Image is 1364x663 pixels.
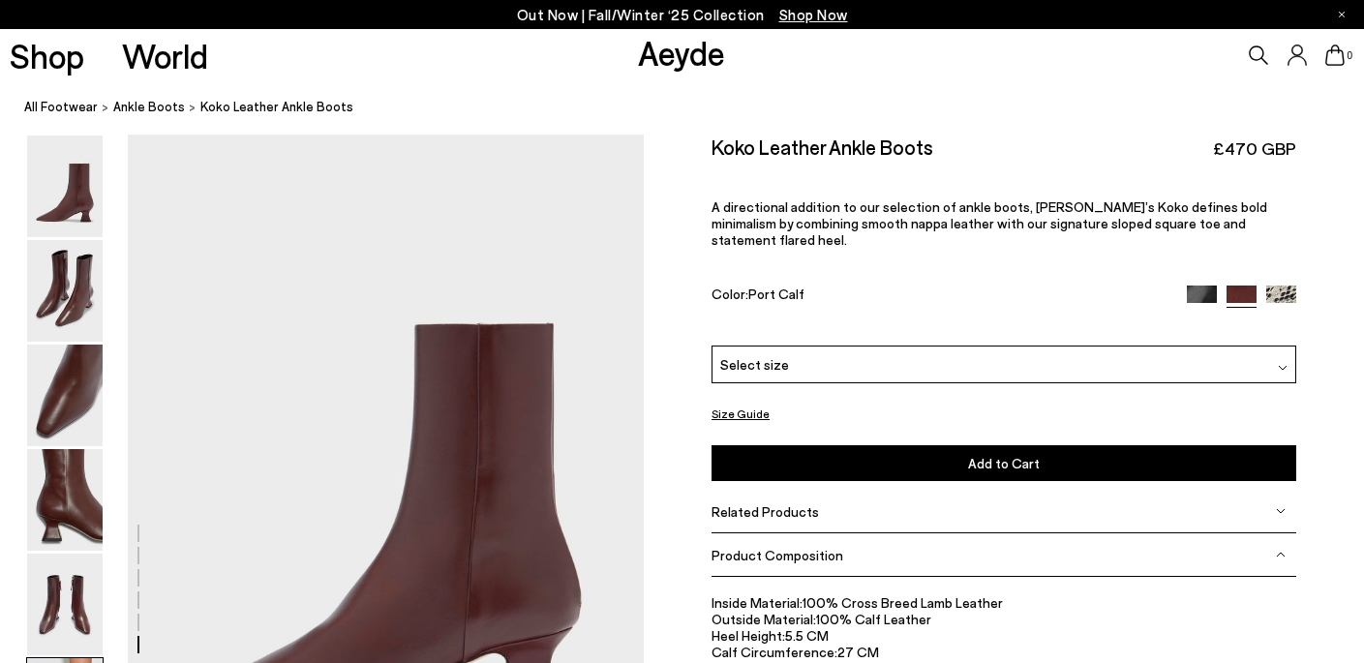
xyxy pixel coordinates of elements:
[27,554,103,655] img: Koko Leather Ankle Boots - Image 5
[712,611,816,627] span: Outside Material:
[27,240,103,342] img: Koko Leather Ankle Boots - Image 2
[122,39,208,73] a: World
[638,32,725,73] a: Aeyde
[1278,363,1288,373] img: svg%3E
[712,503,819,520] span: Related Products
[712,627,785,644] span: Heel Height:
[27,136,103,237] img: Koko Leather Ankle Boots - Image 1
[10,39,84,73] a: Shop
[1276,506,1286,516] img: svg%3E
[1345,50,1354,61] span: 0
[720,354,789,375] span: Select size
[712,286,1168,308] div: Color:
[712,135,933,159] h2: Koko Leather Ankle Boots
[24,81,1364,135] nav: breadcrumb
[712,198,1296,248] p: A directional addition to our selection of ankle boots, [PERSON_NAME]’s Koko defines bold minimal...
[113,97,185,117] a: ankle boots
[712,547,843,563] span: Product Composition
[712,402,770,426] button: Size Guide
[1213,136,1296,161] span: £470 GBP
[517,3,848,27] p: Out Now | Fall/Winter ‘25 Collection
[27,449,103,551] img: Koko Leather Ankle Boots - Image 4
[712,644,1296,660] li: 27 CM
[712,644,837,660] span: Calf Circumference:
[712,594,1296,611] li: 100% Cross Breed Lamb Leather
[24,97,98,117] a: All Footwear
[748,286,804,302] span: Port Calf
[200,97,353,117] span: Koko Leather Ankle Boots
[968,455,1040,471] span: Add to Cart
[712,627,1296,644] li: 5.5 CM
[113,99,185,114] span: ankle boots
[779,6,848,23] span: Navigate to /collections/new-in
[712,445,1296,481] button: Add to Cart
[712,611,1296,627] li: 100% Calf Leather
[1325,45,1345,66] a: 0
[712,594,803,611] span: Inside Material:
[1276,550,1286,559] img: svg%3E
[27,345,103,446] img: Koko Leather Ankle Boots - Image 3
